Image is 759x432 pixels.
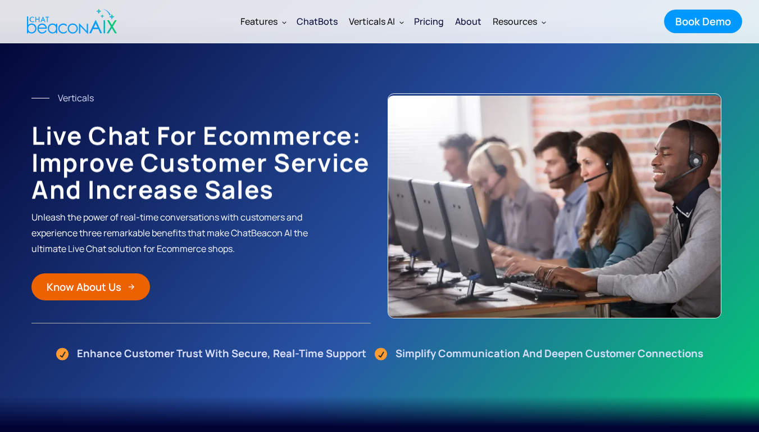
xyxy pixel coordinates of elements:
[455,13,481,29] div: About
[449,7,487,36] a: About
[542,20,546,24] img: Dropdown
[675,14,731,29] div: Book Demo
[31,209,310,256] p: Unleash the power of real-time conversations with customers and experience three remarkable benef...
[128,283,135,290] img: Arrow
[31,121,371,202] h1: Live chat for ecommerce: Improve customer service and increase sales
[343,8,408,35] div: Verticals AI
[375,346,387,361] img: Check Icon Orange
[487,8,551,35] div: Resources
[399,20,404,24] img: Dropdown
[58,90,94,106] div: Verticals
[56,346,69,361] img: Check Icon Orange
[493,13,537,29] div: Resources
[408,7,449,36] a: Pricing
[240,13,278,29] div: Features
[77,346,366,361] strong: Enhance Customer Trust with Secure, Real-Time Support
[47,280,121,294] div: Know About Us
[31,273,150,300] a: Know About Us
[664,10,742,33] a: Book Demo
[235,8,291,35] div: Features
[396,346,703,361] strong: Simplify Communication and Deepen Customer Connections
[414,13,444,29] div: Pricing
[282,20,287,24] img: Dropdown
[297,13,338,29] div: ChatBots
[17,2,123,41] a: home
[349,13,395,29] div: Verticals AI
[291,7,343,36] a: ChatBots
